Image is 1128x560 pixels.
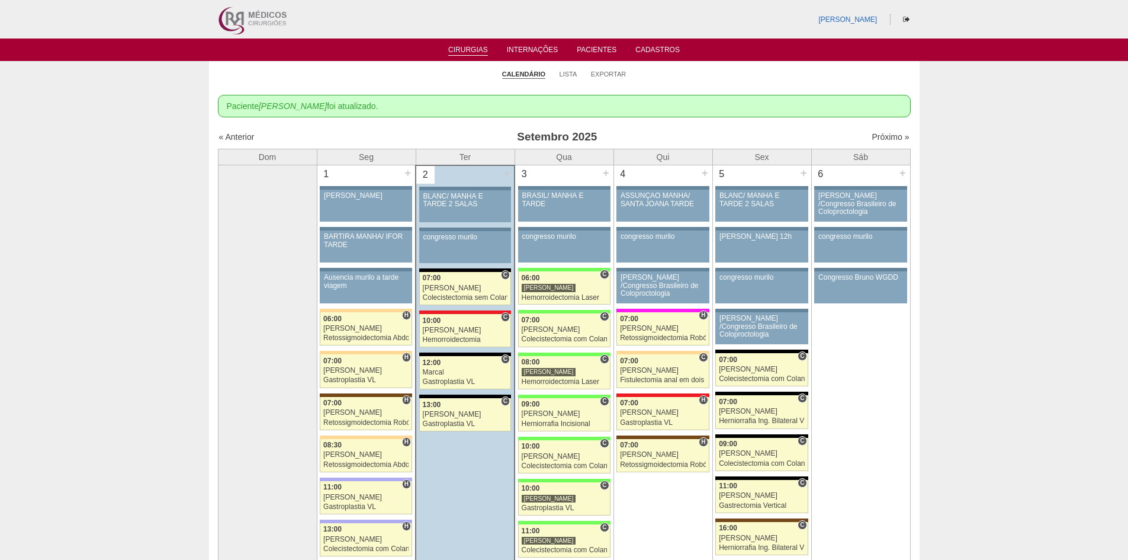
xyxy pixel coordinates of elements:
[317,165,336,183] div: 1
[719,460,805,468] div: Colecistectomia com Colangiografia VL
[699,437,708,447] span: Hospital
[423,359,441,367] span: 12:00
[323,451,409,459] div: [PERSON_NAME]
[522,442,540,450] span: 10:00
[323,409,409,417] div: [PERSON_NAME]
[320,397,412,430] a: H 07:00 [PERSON_NAME] Retossigmoidectomia Robótica
[522,420,607,428] div: Herniorrafia Incisional
[616,436,709,439] div: Key: Santa Joana
[719,544,805,552] div: Herniorrafia Ing. Bilateral VL
[518,186,610,190] div: Key: Aviso
[616,312,709,345] a: H 07:00 [PERSON_NAME] Retossigmoidectomia Robótica
[620,419,706,427] div: Gastroplastia VL
[323,357,342,365] span: 07:00
[320,309,412,312] div: Key: Bartira
[320,351,412,354] div: Key: Bartira
[715,309,808,312] div: Key: Aviso
[320,481,412,514] a: H 11:00 [PERSON_NAME] Gastroplastia VL
[323,483,342,491] span: 11:00
[621,233,705,241] div: congresso murilo
[616,186,709,190] div: Key: Aviso
[423,411,508,418] div: [PERSON_NAME]
[719,356,737,364] span: 07:00
[423,369,508,376] div: Marcal
[620,399,638,407] span: 07:00
[320,271,412,303] a: Ausencia murilo a tarde viagem
[507,46,558,57] a: Internações
[591,70,626,78] a: Exportar
[323,315,342,323] span: 06:00
[518,268,610,271] div: Key: Brasil
[324,192,408,200] div: [PERSON_NAME]
[719,417,805,425] div: Herniorrafia Ing. Bilateral VL
[522,367,576,376] div: [PERSON_NAME]
[798,393,806,403] span: Consultório
[600,439,609,448] span: Consultório
[419,272,511,305] a: C 07:00 [PERSON_NAME] Colecistectomia sem Colangiografia VL
[522,400,540,408] span: 09:00
[719,315,804,338] div: [PERSON_NAME] /Congresso Brasileiro de Coloproctologia
[600,523,609,532] span: Consultório
[621,192,705,207] div: ASSUNÇÃO MANHÃ/ SANTA JOANA TARDE
[416,149,515,165] th: Ter
[715,227,808,231] div: Key: Aviso
[324,233,408,248] div: BARTIRA MANHÃ/ IFOR TARDE
[798,520,806,530] span: Consultório
[522,294,607,302] div: Hemorroidectomia Laser
[518,440,610,473] a: C 10:00 [PERSON_NAME] Colecistectomia com Colangiografia VL
[323,441,342,449] span: 08:30
[719,192,804,207] div: BLANC/ MANHÃ E TARDE 2 SALAS
[600,396,609,406] span: Consultório
[419,187,511,190] div: Key: Aviso
[872,132,909,142] a: Próximo »
[423,193,507,208] div: BLANC/ MANHÃ E TARDE 2 SALAS
[518,479,610,482] div: Key: Brasil
[898,165,908,181] div: +
[324,274,408,289] div: Ausencia murilo a tarde viagem
[423,316,441,325] span: 10:00
[323,399,342,407] span: 07:00
[798,436,806,446] span: Consultório
[719,375,805,383] div: Colecistectomia com Colangiografia VL
[502,70,545,79] a: Calendário
[419,356,511,389] a: C 12:00 Marcal Gastroplastia VL
[522,326,607,334] div: [PERSON_NAME]
[620,334,706,342] div: Retossigmoidectomia Robótica
[522,504,607,512] div: Gastroplastia VL
[423,284,508,292] div: [PERSON_NAME]
[719,398,737,406] span: 07:00
[715,480,808,513] a: C 11:00 [PERSON_NAME] Gastrectomia Vertical
[323,536,409,543] div: [PERSON_NAME]
[522,283,576,292] div: [PERSON_NAME]
[323,325,409,332] div: [PERSON_NAME]
[715,395,808,428] a: C 07:00 [PERSON_NAME] Herniorrafia Ing. Bilateral VL
[522,494,576,503] div: [PERSON_NAME]
[218,149,317,165] th: Dom
[613,149,712,165] th: Qui
[423,274,441,282] span: 07:00
[715,231,808,263] a: [PERSON_NAME] 12h
[518,310,610,313] div: Key: Brasil
[323,545,409,553] div: Colecistectomia com Colangiografia VL
[719,450,805,457] div: [PERSON_NAME]
[522,378,607,386] div: Hemorroidectomia Laser
[419,353,511,356] div: Key: Blanc
[320,478,412,481] div: Key: Christóvão da Gama
[699,311,708,320] span: Hospital
[522,546,607,554] div: Colecistectomia com Colangiografia VL
[323,525,342,533] span: 13:00
[423,327,508,334] div: [PERSON_NAME]
[814,231,907,263] a: congresso murilo
[502,166,512,181] div: +
[402,353,411,362] span: Hospital
[818,15,877,24] a: [PERSON_NAME]
[419,311,511,314] div: Key: Assunção
[715,350,808,353] div: Key: Blanc
[501,270,510,280] span: Consultório
[384,129,729,146] h3: Setembro 2025
[715,434,808,438] div: Key: Blanc
[518,482,610,516] a: C 10:00 [PERSON_NAME] Gastroplastia VL
[320,520,412,523] div: Key: Christóvão da Gama
[323,376,409,384] div: Gastroplastia VL
[522,192,606,207] div: BRASIL/ MANHÃ E TARDE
